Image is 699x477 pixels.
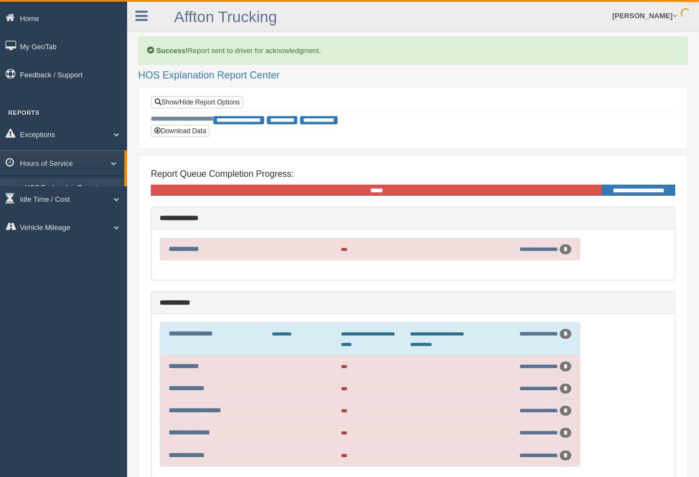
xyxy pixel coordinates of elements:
a: Affton Trucking [174,8,277,25]
h4: Report Queue Completion Progress: [151,169,675,179]
div: Report sent to driver for acknowledgment. [138,36,688,65]
button: Download Data [151,125,209,137]
h2: HOS Explanation Report Center [138,70,688,81]
a: Show/Hide Report Options [151,96,243,108]
b: Success! [156,46,188,55]
a: HOS Explanation Reports [20,179,124,198]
